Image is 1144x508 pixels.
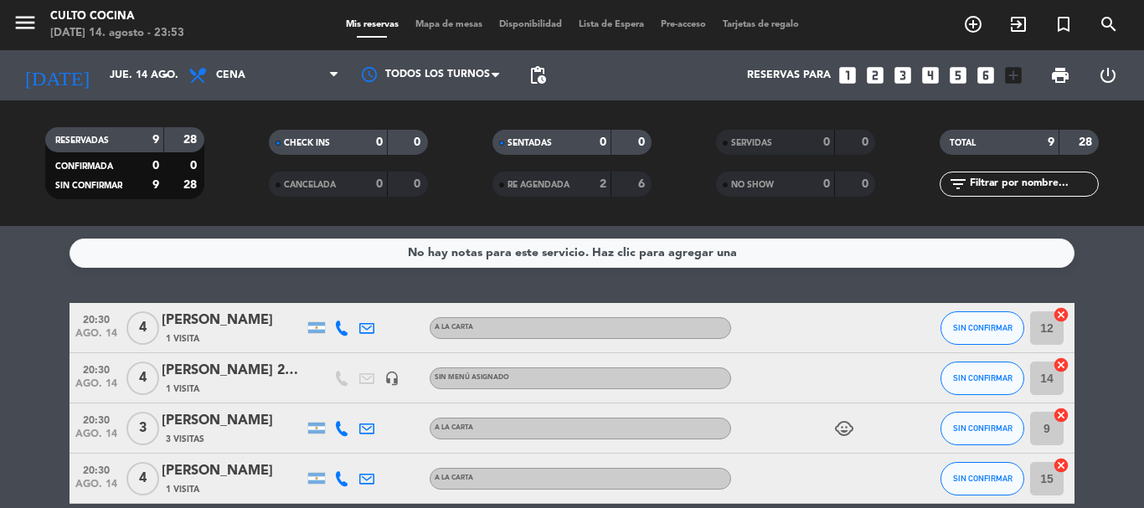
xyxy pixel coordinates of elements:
[940,412,1024,445] button: SIN CONFIRMAR
[75,409,117,428] span: 20:30
[50,8,184,25] div: CULTO COCINA
[953,323,1013,332] span: SIN CONFIRMAR
[1084,50,1131,100] div: LOG OUT
[1053,306,1069,323] i: cancel
[508,181,569,189] span: RE AGENDADA
[508,139,552,147] span: SENTADAS
[75,428,117,448] span: ago. 14
[183,134,200,146] strong: 28
[920,64,941,86] i: looks_4
[947,64,969,86] i: looks_5
[600,136,606,148] strong: 0
[1054,14,1074,34] i: turned_in_not
[152,179,159,191] strong: 9
[407,20,491,29] span: Mapa de mesas
[414,136,424,148] strong: 0
[50,25,184,42] div: [DATE] 14. agosto - 23:53
[953,423,1013,433] span: SIN CONFIRMAR
[528,65,548,85] span: pending_actions
[414,178,424,190] strong: 0
[823,178,830,190] strong: 0
[948,174,968,194] i: filter_list
[338,20,407,29] span: Mis reservas
[491,20,570,29] span: Disponibilidad
[55,136,109,145] span: RESERVADAS
[1053,457,1069,474] i: cancel
[13,10,38,35] i: menu
[55,182,122,190] span: SIN CONFIRMAR
[1098,65,1118,85] i: power_settings_new
[953,373,1013,382] span: SIN CONFIRMAR
[940,362,1024,395] button: SIN CONFIRMAR
[75,479,117,498] span: ago. 14
[714,20,807,29] span: Tarjetas de regalo
[126,412,159,445] span: 3
[126,462,159,495] span: 4
[731,139,772,147] span: SERVIDAS
[75,459,117,479] span: 20:30
[652,20,714,29] span: Pre-acceso
[284,139,330,147] span: CHECK INS
[162,460,304,482] div: [PERSON_NAME]
[600,178,606,190] strong: 2
[837,64,858,86] i: looks_one
[1002,64,1024,86] i: add_box
[968,175,1098,193] input: Filtrar por nombre...
[284,181,336,189] span: CANCELADA
[384,371,399,386] i: headset_mic
[731,181,774,189] span: NO SHOW
[1099,14,1119,34] i: search
[55,162,113,171] span: CONFIRMADA
[435,424,473,431] span: A LA CARTA
[1008,14,1028,34] i: exit_to_app
[823,136,830,148] strong: 0
[1053,407,1069,423] i: cancel
[152,160,159,172] strong: 0
[190,160,200,172] strong: 0
[975,64,997,86] i: looks_6
[162,410,304,432] div: [PERSON_NAME]
[435,475,473,481] span: A LA CARTA
[862,136,872,148] strong: 0
[156,65,176,85] i: arrow_drop_down
[963,14,983,34] i: add_circle_outline
[862,178,872,190] strong: 0
[216,69,245,81] span: Cena
[183,179,200,191] strong: 28
[864,64,886,86] i: looks_two
[638,178,648,190] strong: 6
[166,332,199,346] span: 1 Visita
[435,374,509,381] span: Sin menú asignado
[1050,65,1070,85] span: print
[940,311,1024,345] button: SIN CONFIRMAR
[166,483,199,496] span: 1 Visita
[376,136,383,148] strong: 0
[126,362,159,395] span: 4
[834,418,854,439] i: child_care
[940,462,1024,495] button: SIN CONFIRMAR
[166,433,204,446] span: 3 Visitas
[747,69,831,81] span: Reservas para
[408,244,737,263] div: No hay notas para este servicio. Haz clic para agregar una
[75,309,117,328] span: 20:30
[1053,357,1069,373] i: cancel
[435,324,473,331] span: A LA CARTA
[126,311,159,345] span: 4
[570,20,652,29] span: Lista de Espera
[1048,136,1054,148] strong: 9
[1079,136,1095,148] strong: 28
[13,57,101,94] i: [DATE]
[75,378,117,398] span: ago. 14
[162,360,304,382] div: [PERSON_NAME] 21hs
[152,134,159,146] strong: 9
[892,64,914,86] i: looks_3
[13,10,38,41] button: menu
[950,139,976,147] span: TOTAL
[166,382,199,396] span: 1 Visita
[75,328,117,347] span: ago. 14
[162,310,304,331] div: [PERSON_NAME]
[638,136,648,148] strong: 0
[376,178,383,190] strong: 0
[953,474,1013,483] span: SIN CONFIRMAR
[75,359,117,378] span: 20:30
